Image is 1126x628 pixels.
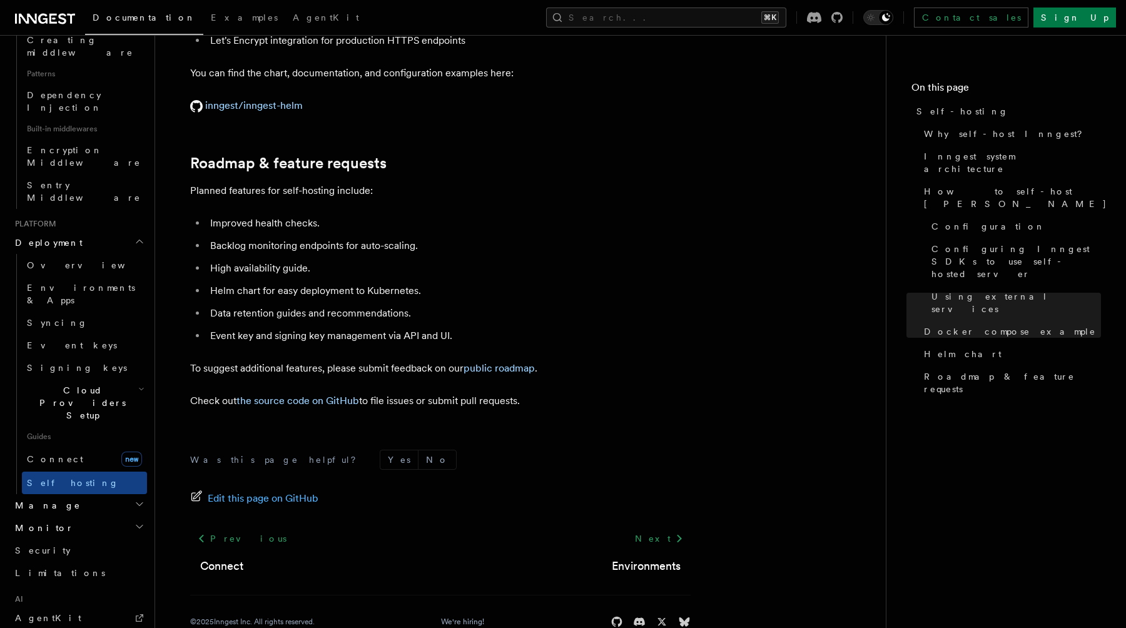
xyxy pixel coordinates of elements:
span: Signing keys [27,363,127,373]
a: Configuring Inngest SDKs to use self-hosted server [926,238,1101,285]
a: Connectnew [22,447,147,472]
span: Configuration [931,220,1045,233]
span: Environments & Apps [27,283,135,305]
span: Self hosting [27,478,119,488]
a: How to self-host [PERSON_NAME] [919,180,1101,215]
span: Overview [27,260,156,270]
button: No [418,450,456,469]
span: Platform [10,219,56,229]
a: Why self-host Inngest? [919,123,1101,145]
button: Deployment [10,231,147,254]
span: Cloud Providers Setup [22,384,138,422]
li: Let's Encrypt integration for production HTTPS endpoints [206,32,691,49]
span: Connect [27,454,83,464]
a: Docker compose example [919,320,1101,343]
a: public roadmap [464,362,535,374]
p: Planned features for self-hosting include: [190,182,691,200]
span: AgentKit [293,13,359,23]
span: Built-in middlewares [22,119,147,139]
button: Search...⌘K [546,8,786,28]
a: Self-hosting [911,100,1101,123]
a: Examples [203,4,285,34]
kbd: ⌘K [761,11,779,24]
p: Was this page helpful? [190,453,365,466]
span: Encryption Middleware [27,145,141,168]
li: Helm chart for easy deployment to Kubernetes. [206,282,691,300]
a: Contact sales [914,8,1028,28]
span: Helm chart [924,348,1002,360]
li: Backlog monitoring endpoints for auto-scaling. [206,237,691,255]
li: Improved health checks. [206,215,691,232]
a: Signing keys [22,357,147,379]
span: Dependency Injection [27,90,102,113]
a: Helm chart [919,343,1101,365]
span: Why self-host Inngest? [924,128,1091,140]
a: the source code on GitHub [236,395,359,407]
a: Inngest system architecture [919,145,1101,180]
a: Dependency Injection [22,84,147,119]
a: Using external services [926,285,1101,320]
span: Guides [22,427,147,447]
div: © 2025 Inngest Inc. All rights reserved. [190,617,315,627]
span: How to self-host [PERSON_NAME] [924,185,1107,210]
span: Event keys [27,340,117,350]
a: Roadmap & feature requests [190,154,387,172]
li: High availability guide. [206,260,691,277]
p: To suggest additional features, please submit feedback on our . [190,360,691,377]
span: new [121,452,142,467]
span: Docker compose example [924,325,1096,338]
button: Monitor [10,517,147,539]
span: Security [15,545,71,555]
a: Configuration [926,215,1101,238]
span: Examples [211,13,278,23]
span: Configuring Inngest SDKs to use self-hosted server [931,243,1101,280]
a: Environments [612,557,681,575]
span: Edit this page on GitHub [208,490,318,507]
a: Encryption Middleware [22,139,147,174]
button: Cloud Providers Setup [22,379,147,427]
span: Documentation [93,13,196,23]
a: Next [627,527,691,550]
a: Roadmap & feature requests [919,365,1101,400]
span: Manage [10,499,81,512]
a: inngest/inngest-helm [190,99,303,111]
a: Syncing [22,311,147,334]
span: Self-hosting [916,105,1008,118]
a: Sign Up [1033,8,1116,28]
span: Deployment [10,236,83,249]
button: Toggle dark mode [863,10,893,25]
a: Overview [22,254,147,276]
a: Previous [190,527,293,550]
a: Sentry Middleware [22,174,147,209]
a: Edit this page on GitHub [190,490,318,507]
span: Roadmap & feature requests [924,370,1101,395]
a: Event keys [22,334,147,357]
li: Event key and signing key management via API and UI. [206,327,691,345]
div: Middleware [10,6,147,209]
h4: On this page [911,80,1101,100]
span: AI [10,594,23,604]
span: AgentKit [15,613,81,623]
p: You can find the chart, documentation, and configuration examples here: [190,64,691,82]
span: Patterns [22,64,147,84]
button: Yes [380,450,418,469]
button: Manage [10,494,147,517]
a: AgentKit [285,4,367,34]
p: Check out to file issues or submit pull requests. [190,392,691,410]
a: Environments & Apps [22,276,147,311]
span: Monitor [10,522,74,534]
span: Inngest system architecture [924,150,1101,175]
a: We're hiring! [441,617,484,627]
a: Connect [200,557,243,575]
div: Deployment [10,254,147,494]
span: Creating middleware [27,35,133,58]
span: Limitations [15,568,105,578]
span: Syncing [27,318,88,328]
span: Sentry Middleware [27,180,141,203]
a: Security [10,539,147,562]
a: Self hosting [22,472,147,494]
li: Data retention guides and recommendations. [206,305,691,322]
a: Documentation [85,4,203,35]
span: Using external services [931,290,1101,315]
a: Creating middleware [22,29,147,64]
